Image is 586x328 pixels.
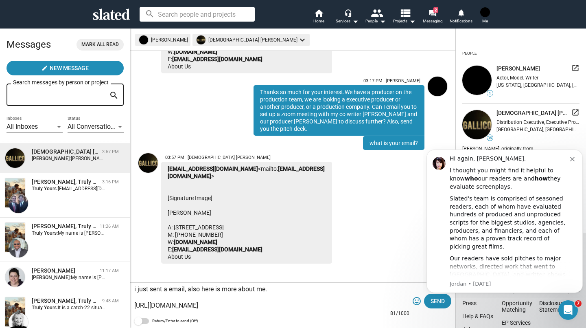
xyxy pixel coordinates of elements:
[429,9,436,17] mat-icon: forum
[172,246,262,253] a: [EMAIL_ADDRESS][DOMAIN_NAME]
[174,48,217,55] a: [DOMAIN_NAME]
[407,16,417,26] mat-icon: arrow_drop_down
[9,194,28,213] img: tony boldi
[363,136,424,150] div: what is your email?
[42,65,48,71] mat-icon: create
[539,300,569,313] a: DisclosureStatements
[313,16,324,26] span: Home
[502,300,532,313] a: OpportunityMatching
[32,297,99,305] div: Shelly Bancroft, Truly Yours
[26,112,147,161] div: Our readers have sold pitches to major networks, directed work that went to [GEOGRAPHIC_DATA], an...
[475,6,495,27] button: Jessica FrewMe
[496,109,568,117] span: [DEMOGRAPHIC_DATA] [PERSON_NAME]
[81,40,119,49] span: Mark all read
[457,9,465,16] mat-icon: notifications
[168,165,258,172] a: [EMAIL_ADDRESS][DOMAIN_NAME]
[304,8,333,26] a: Home
[496,65,540,73] span: [PERSON_NAME]
[297,35,307,45] mat-icon: keyboard_arrow_down
[174,239,217,245] a: [DOMAIN_NAME]
[5,178,25,207] img: Truly Yours
[5,297,25,326] img: Truly Yours
[423,16,443,26] span: Messaging
[32,178,99,186] div: tony boldi, Truly Yours
[496,127,579,132] div: [GEOGRAPHIC_DATA], [GEOGRAPHIC_DATA], [GEOGRAPHIC_DATA]
[447,8,475,26] a: Notifications
[378,16,387,26] mat-icon: arrow_drop_down
[140,7,255,22] input: Search people and projects
[450,16,472,26] span: Notifications
[165,155,184,160] span: 03:57 PM
[32,230,58,236] strong: Truly Yours:
[462,300,477,306] a: Press
[32,222,96,230] div: Terence Gordon, Truly Yours
[32,148,99,156] div: French Baron Jean-François Cavelier
[102,149,119,154] time: 3:57 PM
[423,142,586,298] iframe: Intercom notifications message
[9,238,28,258] img: Terence Gordon
[77,39,124,51] button: Mark all read
[361,8,390,26] button: People
[336,16,359,26] div: Services
[487,136,493,141] span: 39
[365,16,386,26] div: People
[58,305,535,310] span: It is a catch-22 situation I appreciate. You need to approach actor's agents on a provisional bas...
[390,310,409,317] mat-hint: 81/1000
[161,162,332,264] div: <mailto: > [Signature Image] [PERSON_NAME] A: [STREET_ADDRESS] M: [PHONE_NUMBER] W: E: About Us
[333,8,361,26] button: Services
[197,35,206,44] img: undefined
[390,8,418,26] button: Projects
[137,152,160,265] a: French Baron Jean-François Cavelier
[32,305,58,310] strong: Truly Yours:
[424,294,451,308] button: Send
[5,223,25,252] img: Truly Yours
[32,156,71,161] strong: [PERSON_NAME]:
[418,8,447,26] a: 2Messaging
[558,300,578,320] iframe: Intercom live chat
[571,64,579,72] mat-icon: launch
[462,110,492,139] img: undefined
[58,186,220,192] span: [EMAIL_ADDRESS][DOMAIN_NAME] Yahoo Mail: Search, Organize, Conquer
[363,78,383,84] span: 03:17 PM
[32,186,58,192] strong: Truly Yours:
[192,34,310,46] mat-chip: [DEMOGRAPHIC_DATA] [PERSON_NAME]
[462,48,477,59] div: People
[314,8,324,18] mat-icon: home
[496,119,579,125] div: Distribution Executive, Executive Producer, Producer
[147,13,153,19] button: Dismiss notification
[100,224,119,229] time: 11:26 AM
[496,82,579,88] div: [US_STATE], [GEOGRAPHIC_DATA], [GEOGRAPHIC_DATA]
[102,298,119,304] time: 9:48 AM
[5,148,25,168] img: French Baron Jean-François Cavelier
[393,16,415,26] span: Projects
[462,66,492,95] img: undefined
[487,91,493,96] span: 1
[344,9,352,16] mat-icon: headset_mic
[502,319,531,326] a: EP Services
[431,294,445,308] span: Send
[138,153,158,173] img: French Baron Jean-François Cavelier
[100,268,119,273] time: 11:17 AM
[50,61,89,75] span: New Message
[428,77,447,96] img: Jessica Frew
[68,123,118,130] span: All Conversations
[496,75,579,81] div: Actor, Model, Writer
[371,7,383,19] mat-icon: people
[7,123,38,130] span: All Inboxes
[26,138,147,145] p: Message from Jordan, sent 1d ago
[102,179,119,185] time: 3:16 PM
[482,16,488,26] span: Me
[32,275,71,280] strong: [PERSON_NAME]:
[575,300,582,307] span: 7
[480,7,490,17] img: Jessica Frew
[5,267,25,287] img: Nancy Kates
[32,267,96,275] div: Nancy Kates
[350,16,360,26] mat-icon: arrow_drop_down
